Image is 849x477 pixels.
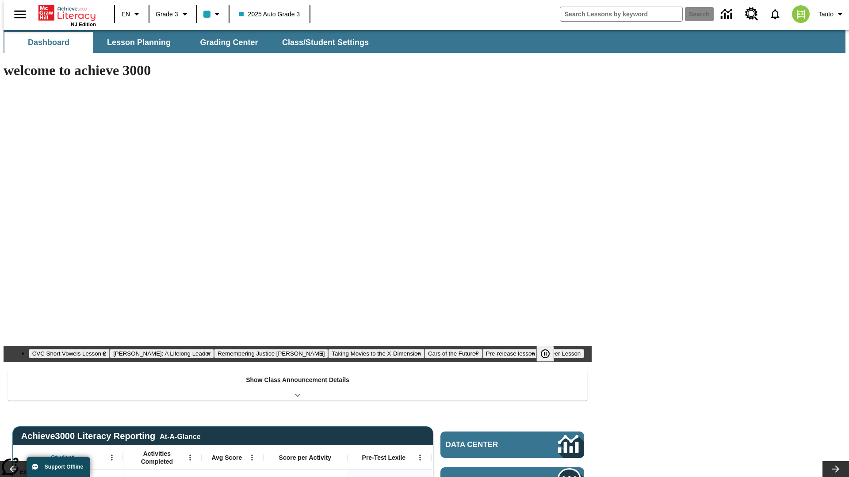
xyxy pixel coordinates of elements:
div: SubNavbar [4,30,845,53]
button: Slide 6 Pre-release lesson [482,349,539,358]
span: EN [122,10,130,19]
span: Grade 3 [156,10,178,19]
button: Slide 1 CVC Short Vowels Lesson 2 [29,349,110,358]
span: Achieve3000 Literacy Reporting [21,431,201,441]
button: Open Menu [184,451,197,464]
button: Profile/Settings [815,6,849,22]
button: Open side menu [7,1,33,27]
button: Language: EN, Select a language [118,6,146,22]
span: Score per Activity [279,454,332,462]
span: Avg Score [211,454,242,462]
button: Open Menu [413,451,427,464]
div: SubNavbar [4,32,377,53]
button: Support Offline [27,457,90,477]
button: Lesson Planning [95,32,183,53]
button: Select a new avatar [787,3,815,26]
div: Pause [536,346,563,362]
a: Resource Center, Will open in new tab [740,2,764,26]
span: Activities Completed [128,450,186,466]
button: Slide 2 Dianne Feinstein: A Lifelong Leader [110,349,214,358]
button: Lesson carousel, Next [822,461,849,477]
button: Open Menu [105,451,119,464]
div: At-A-Glance [160,431,200,441]
button: Pause [536,346,554,362]
button: Class/Student Settings [275,32,376,53]
span: 2025 Auto Grade 3 [239,10,300,19]
button: Slide 3 Remembering Justice O'Connor [214,349,328,358]
button: Slide 4 Taking Movies to the X-Dimension [328,349,424,358]
div: Home [38,3,96,27]
button: Dashboard [4,32,93,53]
div: Show Class Announcement Details [8,370,587,401]
img: avatar image [792,5,810,23]
button: Grading Center [185,32,273,53]
span: NJ Edition [71,22,96,27]
span: Pre-Test Lexile [362,454,406,462]
p: Show Class Announcement Details [246,375,349,385]
input: search field [560,7,682,21]
a: Notifications [764,3,787,26]
h1: welcome to achieve 3000 [4,62,592,79]
span: Tauto [818,10,834,19]
a: Data Center [715,2,740,26]
button: Open Menu [245,451,259,464]
span: Data Center [446,440,528,449]
span: Student [51,454,74,462]
span: Support Offline [45,464,83,470]
button: Class color is light blue. Change class color [200,6,226,22]
a: Home [38,4,96,22]
button: Grade: Grade 3, Select a grade [152,6,194,22]
a: Data Center [440,432,584,458]
button: Slide 5 Cars of the Future? [424,349,482,358]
